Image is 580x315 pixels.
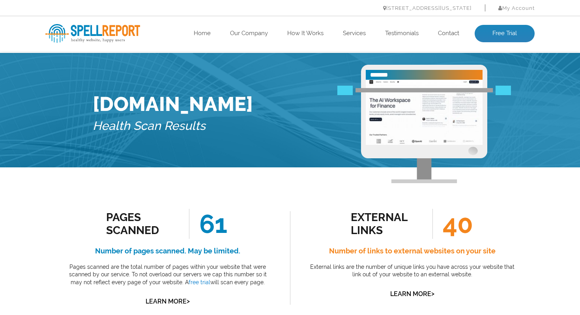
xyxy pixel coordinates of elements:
a: Learn More> [146,298,190,305]
h4: Number of pages scanned. May be limited. [63,245,272,257]
span: > [431,288,434,299]
p: Pages scanned are the total number of pages within your website that were scanned by our service.... [63,263,272,287]
h1: [DOMAIN_NAME] [93,92,253,116]
img: Free Website Analysis [366,80,483,145]
span: 61 [189,209,227,239]
div: external links [351,211,422,237]
h4: Number of links to external websites on your site [308,245,517,257]
span: > [187,296,190,307]
img: Free Webiste Analysis [337,131,511,141]
span: 40 [432,209,473,239]
a: free trial [189,279,210,285]
div: Pages Scanned [106,211,178,237]
h5: Health Scan Results [93,116,253,137]
p: External links are the number of unique links you have across your website that link out of your ... [308,263,517,279]
a: Learn More> [390,290,434,298]
img: Free Webiste Analysis [361,65,487,183]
